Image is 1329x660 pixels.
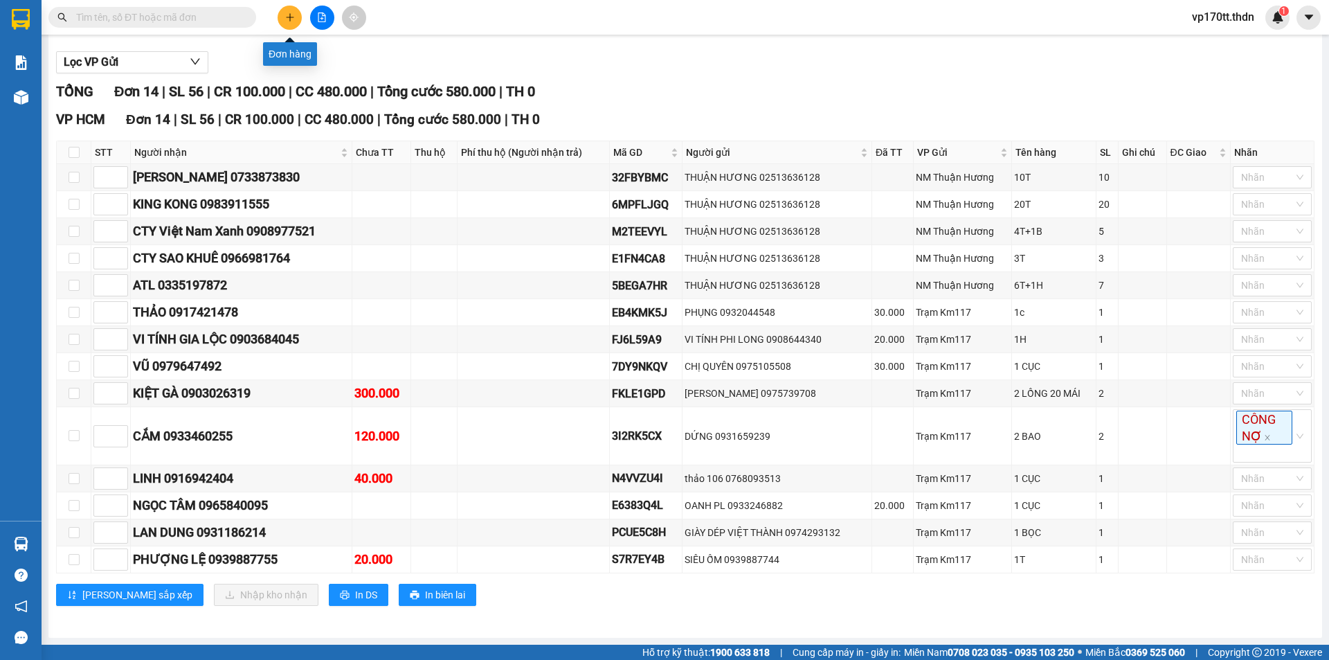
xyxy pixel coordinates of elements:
[298,112,301,127] span: |
[1099,471,1116,486] div: 1
[354,469,408,488] div: 40.000
[613,145,668,160] span: Mã GD
[1252,648,1262,657] span: copyright
[916,197,1009,212] div: NM Thuận Hương
[916,498,1009,513] div: Trạm Km117
[685,429,869,444] div: DỨNG 0931659239
[1195,645,1197,660] span: |
[1014,332,1094,347] div: 1H
[610,245,682,272] td: E1FN4CA8
[1014,251,1094,266] div: 3T
[1014,197,1094,212] div: 20T
[685,525,869,540] div: GIÀY DÉP VIỆT THÀNH 0974293132
[133,195,350,214] div: KING KONG 0983911555
[310,6,334,30] button: file-add
[1014,278,1094,293] div: 6T+1H
[612,427,680,445] div: 3I2RK5CX
[1181,8,1265,26] span: vp170tt.thdn
[91,141,131,164] th: STT
[685,251,869,266] div: THUẬN HƯƠNG 02513636128
[686,145,858,160] span: Người gửi
[612,169,680,186] div: 32FBYBMC
[1014,471,1094,486] div: 1 CỤC
[610,380,682,407] td: FKLE1GPD
[948,647,1074,658] strong: 0708 023 035 - 0935 103 250
[499,83,503,100] span: |
[15,569,28,582] span: question-circle
[914,353,1012,380] td: Trạm Km117
[305,112,374,127] span: CC 480.000
[134,145,338,160] span: Người nhận
[916,552,1009,567] div: Trạm Km117
[1014,525,1094,540] div: 1 BỌC
[1014,224,1094,239] div: 4T+1B
[874,359,911,374] div: 30.000
[685,305,869,320] div: PHỤNG 0932044548
[872,141,914,164] th: Đã TT
[169,83,204,100] span: SL 56
[914,245,1012,272] td: NM Thuận Hương
[1014,552,1094,567] div: 1T
[916,170,1009,185] div: NM Thuận Hương
[354,550,408,569] div: 20.000
[133,523,350,542] div: LAN DUNG 0931186214
[1099,429,1116,444] div: 2
[685,386,869,401] div: [PERSON_NAME] 0975739708
[133,550,350,569] div: PHƯỢNG LỆ 0939887755
[610,164,682,191] td: 32FBYBMC
[1014,305,1094,320] div: 1c
[377,83,496,100] span: Tổng cước 580.000
[874,498,911,513] div: 20.000
[458,141,610,164] th: Phí thu hộ (Người nhận trả)
[162,83,165,100] span: |
[1014,386,1094,401] div: 2 LỒNG 20 MÁI
[296,83,367,100] span: CC 480.000
[1099,251,1116,266] div: 3
[133,330,350,349] div: VI TÍNH GIA LỘC 0903684045
[1272,11,1284,24] img: icon-new-feature
[14,537,28,551] img: warehouse-icon
[914,299,1012,326] td: Trạm Km117
[610,519,682,546] td: PCUE5C8H
[793,645,901,660] span: Cung cấp máy in - giấy in:
[685,471,869,486] div: thảo 106 0768093513
[370,83,374,100] span: |
[384,112,501,127] span: Tổng cước 580.000
[914,380,1012,407] td: Trạm Km117
[610,272,682,299] td: 5BEGA7HR
[916,386,1009,401] div: Trạm Km117
[685,278,869,293] div: THUẬN HƯƠNG 02513636128
[15,600,28,613] span: notification
[285,12,295,22] span: plus
[1303,11,1315,24] span: caret-down
[904,645,1074,660] span: Miền Nam
[207,83,210,100] span: |
[506,83,535,100] span: TH 0
[181,112,215,127] span: SL 56
[352,141,411,164] th: Chưa TT
[399,584,476,606] button: printerIn biên lai
[14,55,28,70] img: solution-icon
[612,277,680,294] div: 5BEGA7HR
[411,141,457,164] th: Thu hộ
[505,112,508,127] span: |
[914,519,1012,546] td: Trạm Km117
[610,546,682,573] td: S7R7EY4B
[56,584,204,606] button: sort-ascending[PERSON_NAME] sắp xếp
[278,6,302,30] button: plus
[914,191,1012,218] td: NM Thuận Hương
[355,587,377,603] span: In DS
[1099,386,1116,401] div: 2
[1099,305,1116,320] div: 1
[225,112,294,127] span: CR 100.000
[133,303,350,322] div: THẢO 0917421478
[685,498,869,513] div: OANH PL 0933246882
[916,359,1009,374] div: Trạm Km117
[1096,141,1119,164] th: SL
[82,587,192,603] span: [PERSON_NAME] sắp xếp
[916,471,1009,486] div: Trạm Km117
[610,353,682,380] td: 7DY9NKQV
[67,590,77,601] span: sort-ascending
[916,224,1009,239] div: NM Thuận Hương
[685,197,869,212] div: THUẬN HƯƠNG 02513636128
